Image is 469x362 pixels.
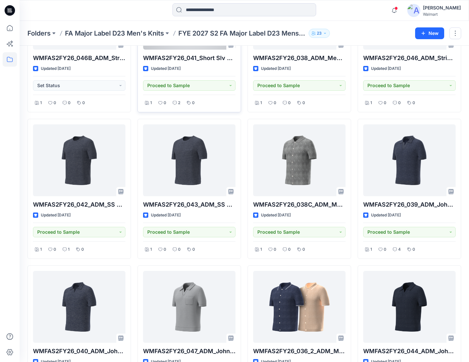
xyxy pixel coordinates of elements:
[143,200,235,209] p: WMFAS2FY26_043_ADM_SS Tee
[253,347,346,356] p: WMFAS2FY26_036_2_ADM_Mens Diamond Stitch Button down
[27,29,51,38] a: Folders
[371,65,401,72] p: Updated [DATE]
[253,124,346,196] a: WMFAS2FY26_038C_ADM_Mens Diamond Stitch Button Down copy
[302,100,305,106] p: 0
[398,100,401,106] p: 0
[260,246,262,253] p: 1
[178,29,306,38] p: FYE 2027 S2 FA Major Label D23 Mens Knits
[33,124,125,196] a: WMFAS2FY26_042_ADM_SS Tee
[423,12,461,17] div: Walmart
[164,100,166,106] p: 0
[68,100,71,106] p: 0
[261,65,291,72] p: Updated [DATE]
[164,246,166,253] p: 0
[398,246,401,253] p: 4
[33,200,125,209] p: WMFAS2FY26_042_ADM_SS Tee
[363,124,456,196] a: WMFAS2FY26_039_ADM_Johnny Collar Short Sleeeve
[54,246,56,253] p: 0
[143,124,235,196] a: WMFAS2FY26_043_ADM_SS Tee
[412,100,415,106] p: 0
[423,4,461,12] div: [PERSON_NAME]
[253,54,346,63] p: WMFAS2FY26_038_ADM_Mens Diamond Stitch Button down 2
[261,212,291,219] p: Updated [DATE]
[363,54,456,63] p: WMFAS2FY26_046_ADM_Stripe Tee
[370,246,372,253] p: 1
[81,246,84,253] p: 0
[253,271,346,343] a: WMFAS2FY26_036_2_ADM_Mens Diamond Stitch Button down
[151,212,181,219] p: Updated [DATE]
[150,246,152,253] p: 1
[288,246,291,253] p: 0
[412,246,415,253] p: 0
[302,246,305,253] p: 0
[33,271,125,343] a: WMFAS2FY26_040_ADM_Johnny Collar Short Sleeeve copy 2
[363,347,456,356] p: WMFAS2FY26_044_ADM_Johnny Collar Short Sleeeve
[54,100,56,106] p: 0
[192,100,195,106] p: 0
[384,246,386,253] p: 0
[68,246,70,253] p: 1
[82,100,85,106] p: 0
[143,347,235,356] p: WMFAS2FY26_047_ADM_Johnny Collar Short Sleeeve
[41,212,71,219] p: Updated [DATE]
[192,246,195,253] p: 0
[151,65,181,72] p: Updated [DATE]
[260,100,262,106] p: 1
[65,29,164,38] a: FA Major Label D23 Men's Knits
[178,246,181,253] p: 0
[317,30,322,37] p: 23
[363,200,456,209] p: WMFAS2FY26_039_ADM_Johnny Collar Short Sleeeve
[143,271,235,343] a: WMFAS2FY26_047_ADM_Johnny Collar Short Sleeeve
[371,212,401,219] p: Updated [DATE]
[274,100,276,106] p: 0
[415,27,444,39] button: New
[370,100,372,106] p: 1
[33,54,125,63] p: WMFAS2FY26_046B_ADM_Stripe Tee
[40,246,42,253] p: 1
[253,200,346,209] p: WMFAS2FY26_038C_ADM_Mens Diamond Stitch Button Down copy
[384,100,386,106] p: 0
[309,29,330,38] button: 23
[143,54,235,63] p: WMFAS2FY26_041_Short Slv Boucle
[407,4,420,17] img: avatar
[178,100,180,106] p: 2
[40,100,42,106] p: 1
[363,271,456,343] a: WMFAS2FY26_044_ADM_Johnny Collar Short Sleeeve
[33,347,125,356] p: WMFAS2FY26_040_ADM_Johnny Collar Short Sleeeve copy 2
[274,246,276,253] p: 0
[41,65,71,72] p: Updated [DATE]
[150,100,152,106] p: 1
[288,100,291,106] p: 0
